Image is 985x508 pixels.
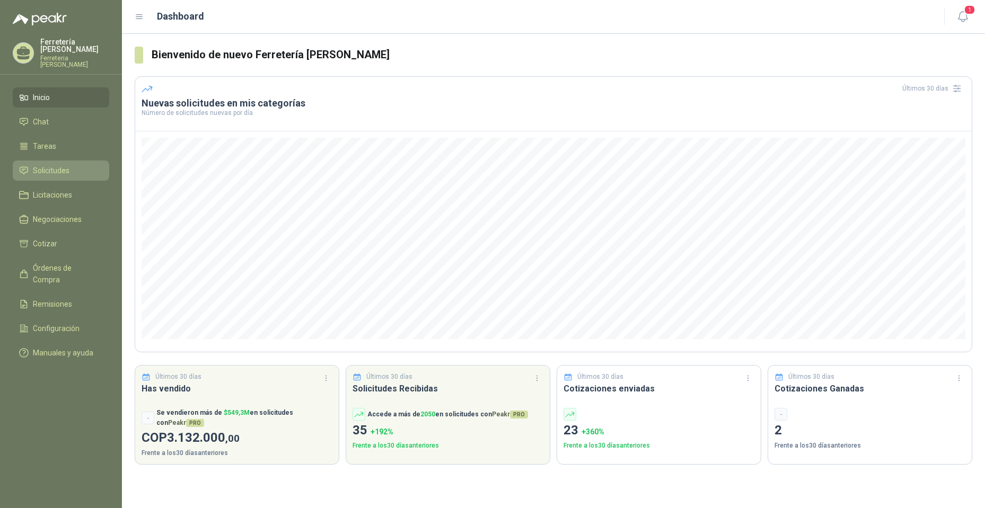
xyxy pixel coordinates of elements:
p: Frente a los 30 días anteriores [775,441,965,451]
p: Últimos 30 días [788,372,834,382]
div: - [142,412,154,424]
a: Chat [13,112,109,132]
h3: Cotizaciones enviadas [564,382,754,395]
h3: Bienvenido de nuevo Ferretería [PERSON_NAME] [152,47,972,63]
p: Últimos 30 días [155,372,201,382]
a: Órdenes de Compra [13,258,109,290]
span: Solicitudes [33,165,69,176]
p: Frente a los 30 días anteriores [353,441,543,451]
button: 1 [953,7,972,26]
span: 2050 [420,411,435,418]
p: 35 [353,421,543,441]
span: $ 549,3M [224,409,250,416]
a: Tareas [13,136,109,156]
span: Negociaciones [33,213,82,225]
h3: Cotizaciones Ganadas [775,382,965,395]
span: ,00 [225,432,240,444]
p: Ferreteria [PERSON_NAME] [40,55,109,68]
span: PRO [186,419,204,427]
span: 1 [964,5,975,15]
span: Remisiones [33,298,72,310]
div: - [775,408,787,421]
img: Logo peakr [13,13,67,25]
span: + 192 % [371,427,393,436]
a: Licitaciones [13,185,109,205]
div: Últimos 30 días [902,80,965,97]
span: Órdenes de Compra [33,262,99,286]
a: Solicitudes [13,161,109,181]
a: Manuales y ayuda [13,343,109,363]
h3: Nuevas solicitudes en mis categorías [142,97,965,110]
p: Ferretería [PERSON_NAME] [40,38,109,53]
span: Configuración [33,323,80,334]
a: Remisiones [13,294,109,314]
span: Inicio [33,92,50,103]
p: Frente a los 30 días anteriores [564,441,754,451]
span: Peakr [168,419,204,426]
span: PRO [510,411,528,418]
p: Últimos 30 días [577,372,623,382]
h1: Dashboard [157,9,204,24]
span: 3.132.000 [167,430,240,445]
p: 23 [564,421,754,441]
p: Se vendieron más de en solicitudes con [156,408,332,428]
p: Últimos 30 días [366,372,412,382]
p: Accede a más de en solicitudes con [367,409,528,420]
h3: Has vendido [142,382,332,395]
a: Inicio [13,87,109,108]
p: Frente a los 30 días anteriores [142,448,332,458]
a: Cotizar [13,234,109,254]
span: Cotizar [33,238,57,249]
span: + 360 % [582,427,604,436]
h3: Solicitudes Recibidas [353,382,543,395]
span: Manuales y ayuda [33,347,93,359]
a: Negociaciones [13,209,109,229]
p: COP [142,428,332,448]
span: Chat [33,116,49,128]
span: Tareas [33,140,56,152]
a: Configuración [13,318,109,338]
span: Peakr [492,411,528,418]
span: Licitaciones [33,189,72,201]
p: Número de solicitudes nuevas por día [142,110,965,116]
p: 2 [775,421,965,441]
